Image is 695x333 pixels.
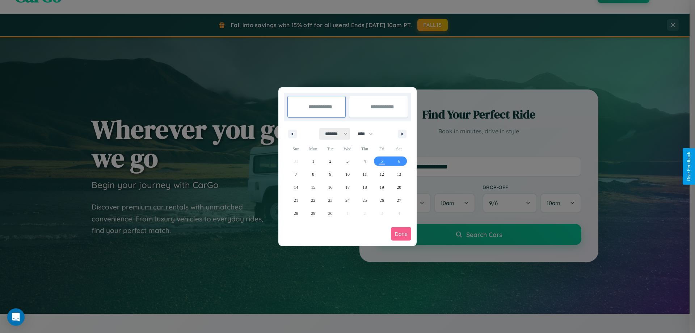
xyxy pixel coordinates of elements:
button: 25 [356,194,373,207]
button: 18 [356,181,373,194]
div: Give Feedback [686,152,691,181]
span: 14 [294,181,298,194]
button: 24 [339,194,356,207]
button: 21 [287,194,304,207]
button: 6 [391,155,408,168]
span: 13 [397,168,401,181]
span: 12 [380,168,384,181]
span: 18 [362,181,367,194]
span: 17 [345,181,350,194]
span: 5 [381,155,383,168]
button: 15 [304,181,321,194]
button: 16 [322,181,339,194]
button: 9 [322,168,339,181]
span: 19 [380,181,384,194]
button: 12 [373,168,390,181]
span: 6 [398,155,400,168]
span: 27 [397,194,401,207]
button: 29 [304,207,321,220]
span: 29 [311,207,315,220]
span: 23 [328,194,333,207]
button: 20 [391,181,408,194]
button: 30 [322,207,339,220]
span: 2 [329,155,332,168]
button: 17 [339,181,356,194]
span: 3 [346,155,349,168]
span: 22 [311,194,315,207]
button: 23 [322,194,339,207]
button: 27 [391,194,408,207]
span: 1 [312,155,314,168]
span: 28 [294,207,298,220]
button: 14 [287,181,304,194]
span: 9 [329,168,332,181]
button: 5 [373,155,390,168]
button: 13 [391,168,408,181]
span: Sat [391,143,408,155]
button: Done [391,227,411,241]
span: 21 [294,194,298,207]
button: 28 [287,207,304,220]
span: 26 [380,194,384,207]
button: 10 [339,168,356,181]
button: 7 [287,168,304,181]
span: 20 [397,181,401,194]
button: 1 [304,155,321,168]
button: 2 [322,155,339,168]
button: 22 [304,194,321,207]
span: 25 [362,194,367,207]
button: 19 [373,181,390,194]
span: 10 [345,168,350,181]
div: Open Intercom Messenger [7,308,25,326]
span: 11 [363,168,367,181]
span: 7 [295,168,297,181]
span: Wed [339,143,356,155]
span: Mon [304,143,321,155]
span: 8 [312,168,314,181]
span: 16 [328,181,333,194]
button: 4 [356,155,373,168]
span: Thu [356,143,373,155]
span: 4 [363,155,366,168]
span: 24 [345,194,350,207]
span: 15 [311,181,315,194]
button: 3 [339,155,356,168]
button: 26 [373,194,390,207]
span: Tue [322,143,339,155]
span: Fri [373,143,390,155]
button: 11 [356,168,373,181]
span: Sun [287,143,304,155]
span: 30 [328,207,333,220]
button: 8 [304,168,321,181]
